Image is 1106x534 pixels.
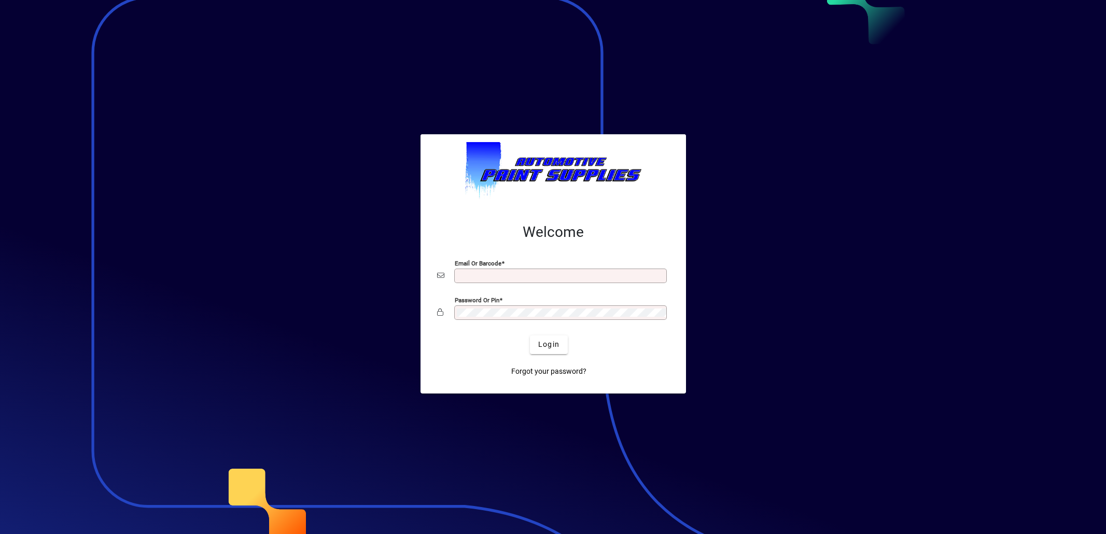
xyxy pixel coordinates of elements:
button: Login [530,335,568,354]
span: Login [538,339,559,350]
mat-label: Password or Pin [455,296,499,303]
a: Forgot your password? [507,362,591,381]
span: Forgot your password? [511,366,586,377]
mat-label: Email or Barcode [455,259,501,266]
h2: Welcome [437,223,669,241]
